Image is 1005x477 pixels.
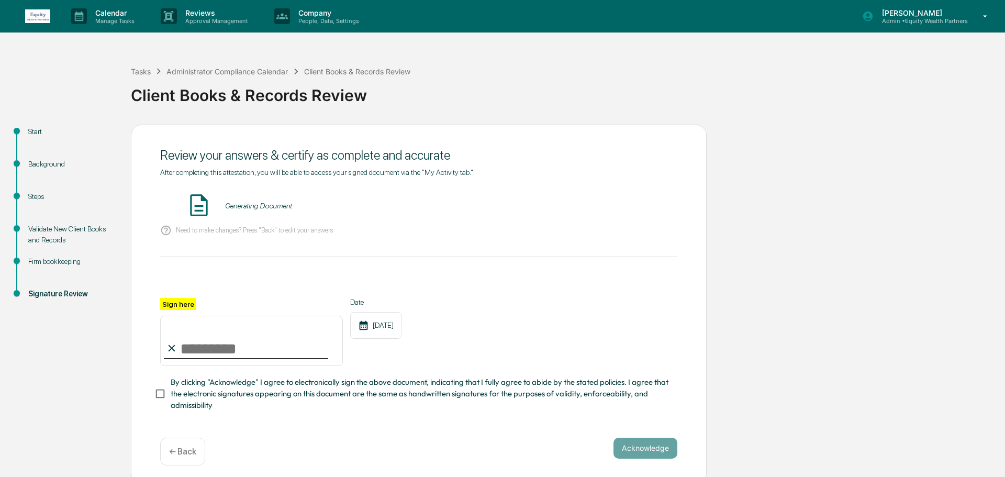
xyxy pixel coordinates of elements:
label: Date [350,298,401,306]
p: Need to make changes? Press "Back" to edit your answers [176,226,333,234]
div: Tasks [131,67,151,76]
div: [DATE] [350,312,401,339]
p: Approval Management [177,17,253,25]
p: Calendar [87,8,140,17]
span: After completing this attestation, you will be able to access your signed document via the "My Ac... [160,168,473,176]
p: Reviews [177,8,253,17]
p: ← Back [169,447,196,457]
p: People, Data, Settings [290,17,364,25]
img: logo [25,9,50,23]
div: Review your answers & certify as complete and accurate [160,148,677,163]
div: Client Books & Records Review [131,77,1000,105]
div: Steps [28,191,114,202]
div: Administrator Compliance Calendar [166,67,288,76]
div: Client Books & Records Review [304,67,410,76]
button: Acknowledge [613,438,677,459]
p: [PERSON_NAME] [874,8,968,17]
img: Document Icon [186,192,212,218]
div: Firm bookkeeping [28,256,114,267]
div: Generating Document [225,202,292,210]
p: Company [290,8,364,17]
p: Admin • Equity Wealth Partners [874,17,968,25]
div: Background [28,159,114,170]
p: Manage Tasks [87,17,140,25]
div: Validate New Client Books and Records [28,224,114,246]
label: Sign here [160,298,196,310]
div: Start [28,126,114,137]
div: Signature Review [28,289,114,299]
span: By clicking "Acknowledge" I agree to electronically sign the above document, indicating that I fu... [171,376,669,412]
